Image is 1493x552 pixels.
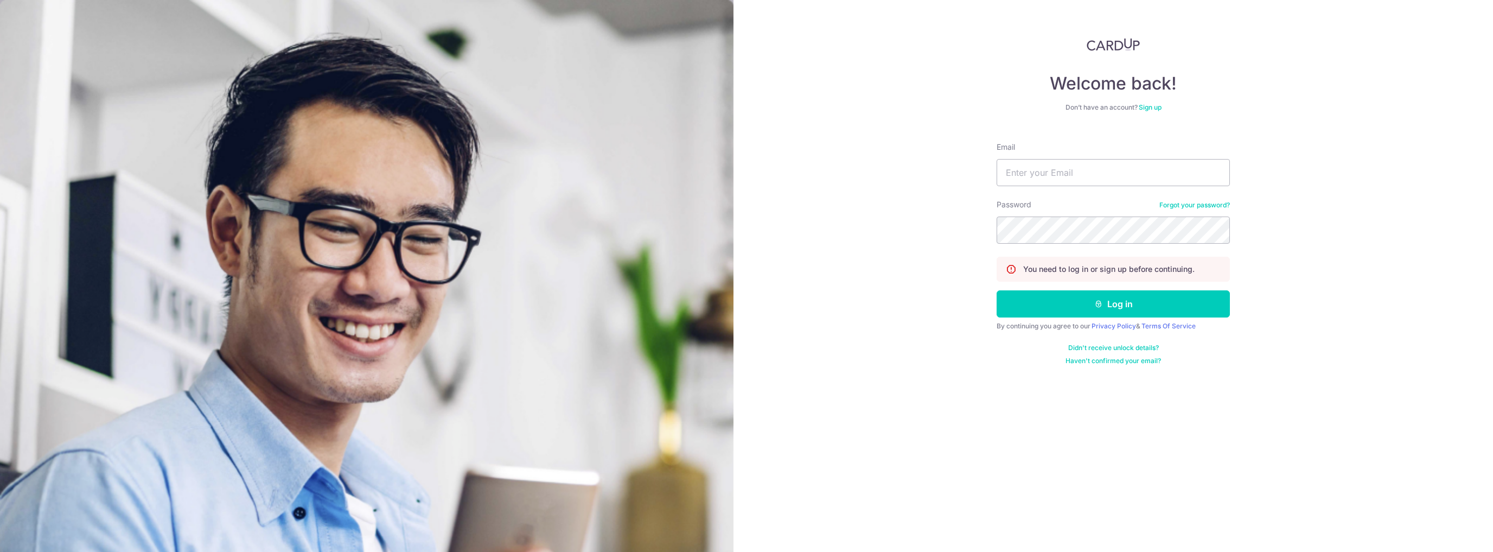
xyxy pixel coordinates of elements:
a: Sign up [1139,103,1162,111]
a: Privacy Policy [1092,322,1136,330]
p: You need to log in or sign up before continuing. [1023,264,1195,275]
label: Email [997,142,1015,153]
a: Haven't confirmed your email? [1065,357,1161,365]
a: Terms Of Service [1141,322,1196,330]
div: By continuing you agree to our & [997,322,1230,331]
label: Password [997,199,1031,210]
a: Forgot your password? [1159,201,1230,210]
img: CardUp Logo [1087,38,1140,51]
h4: Welcome back! [997,73,1230,94]
a: Didn't receive unlock details? [1068,344,1159,352]
button: Log in [997,290,1230,318]
input: Enter your Email [997,159,1230,186]
div: Don’t have an account? [997,103,1230,112]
